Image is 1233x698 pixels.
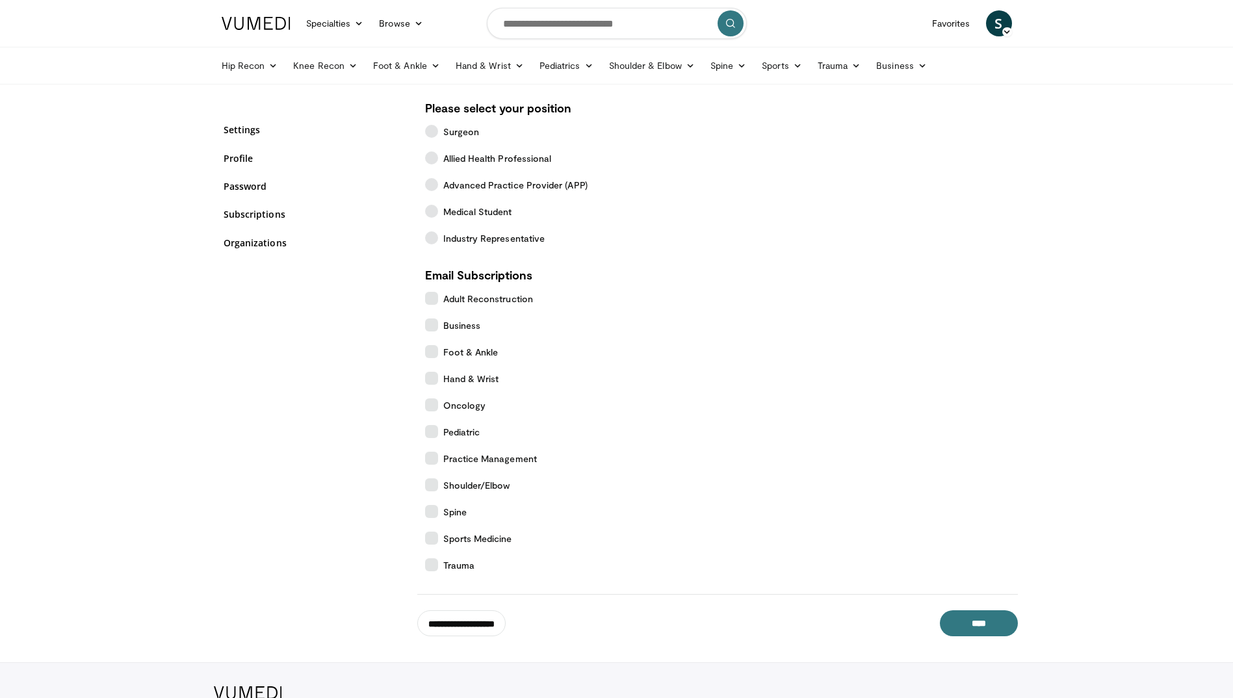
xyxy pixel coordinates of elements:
a: Hip Recon [214,53,286,79]
a: Browse [371,10,431,36]
a: Password [224,179,406,193]
input: Search topics, interventions [487,8,747,39]
span: Pediatric [443,425,480,439]
span: Practice Management [443,452,537,465]
a: Settings [224,123,406,136]
a: Foot & Ankle [365,53,448,79]
a: Spine [703,53,754,79]
a: Shoulder & Elbow [601,53,703,79]
span: Business [443,318,481,332]
span: Surgeon [443,125,480,138]
span: Oncology [443,398,486,412]
a: Profile [224,151,406,165]
a: Hand & Wrist [448,53,532,79]
span: Hand & Wrist [443,372,499,385]
strong: Email Subscriptions [425,268,532,282]
span: Advanced Practice Provider (APP) [443,178,588,192]
strong: Please select your position [425,101,571,115]
span: Medical Student [443,205,512,218]
a: Favorites [924,10,978,36]
span: Foot & Ankle [443,345,499,359]
a: Pediatrics [532,53,601,79]
a: Trauma [810,53,869,79]
span: Sports Medicine [443,532,512,545]
span: Spine [443,505,467,519]
a: S [986,10,1012,36]
a: Organizations [224,236,406,250]
span: Shoulder/Elbow [443,478,510,492]
a: Sports [754,53,810,79]
a: Specialties [298,10,372,36]
span: Allied Health Professional [443,151,552,165]
a: Business [868,53,935,79]
span: Adult Reconstruction [443,292,533,305]
span: Industry Representative [443,231,545,245]
a: Subscriptions [224,207,406,221]
img: VuMedi Logo [222,17,291,30]
span: Trauma [443,558,474,572]
a: Knee Recon [285,53,365,79]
